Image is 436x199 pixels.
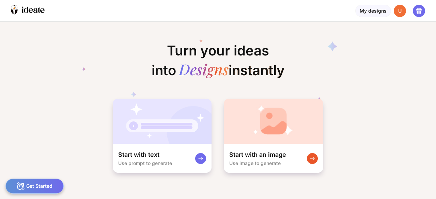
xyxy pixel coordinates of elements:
div: My designs [355,5,391,17]
div: Use prompt to generate [118,160,172,166]
img: startWithImageCardBg.jpg [224,99,323,144]
div: U [394,5,406,17]
img: startWithTextCardBg.jpg [113,99,212,144]
div: Start with an image [229,151,286,159]
div: Use image to generate [229,160,281,166]
div: Start with text [118,151,159,159]
div: Get Started [5,179,64,194]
